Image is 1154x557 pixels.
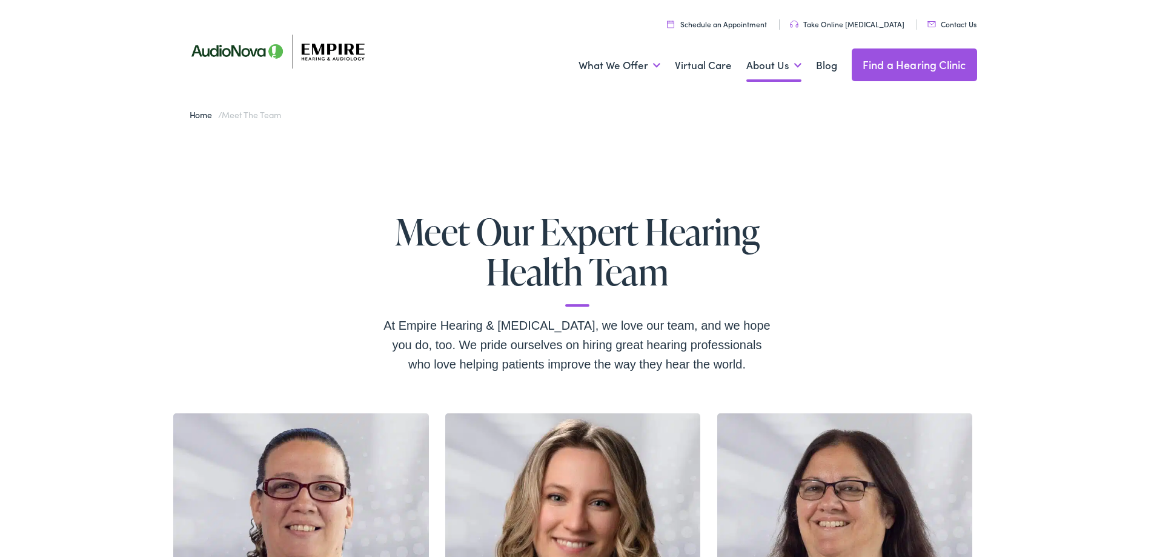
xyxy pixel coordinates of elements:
[927,19,977,29] a: Contact Us
[222,108,280,121] span: Meet the Team
[383,212,771,307] h1: Meet Our Expert Hearing Health Team
[927,21,936,27] img: utility icon
[190,108,281,121] span: /
[667,20,674,28] img: utility icon
[667,19,767,29] a: Schedule an Appointment
[190,108,218,121] a: Home
[746,43,801,88] a: About Us
[383,316,771,374] div: At Empire Hearing & [MEDICAL_DATA], we love our team, and we hope you do, too. We pride ourselves...
[790,21,798,28] img: utility icon
[852,48,977,81] a: Find a Hearing Clinic
[675,43,732,88] a: Virtual Care
[790,19,904,29] a: Take Online [MEDICAL_DATA]
[579,43,660,88] a: What We Offer
[816,43,837,88] a: Blog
